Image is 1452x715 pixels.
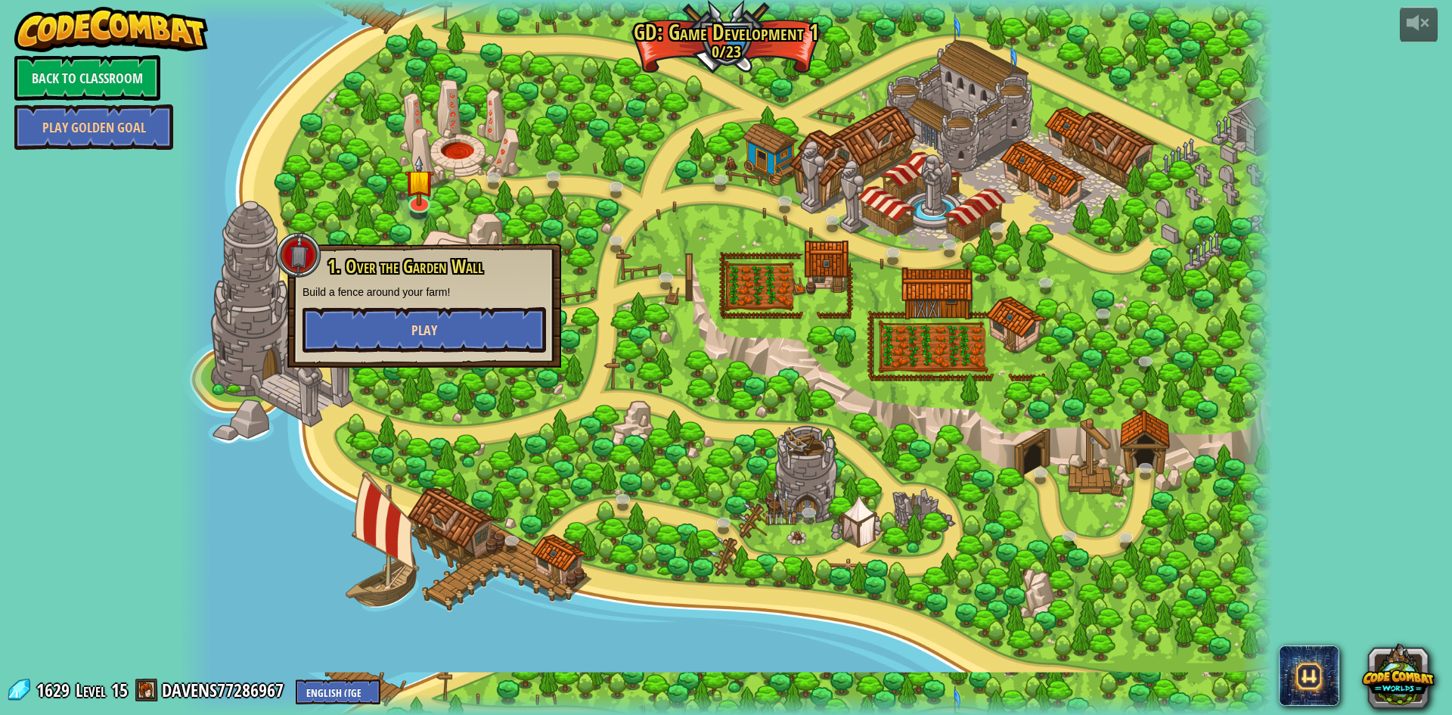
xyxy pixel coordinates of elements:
[14,55,160,101] a: Back to Classroom
[36,678,74,702] span: 1629
[327,253,483,279] span: 1. Over the Garden Wall
[14,104,173,150] a: Play Golden Goal
[302,307,546,353] button: Play
[162,678,288,702] a: DAVENS77286967
[405,155,434,206] img: level-banner-started.png
[411,321,437,340] span: Play
[1400,7,1438,42] button: Adjust volume
[111,678,128,702] span: 15
[14,7,208,52] img: CodeCombat - Learn how to code by playing a game
[76,678,106,703] span: Level
[302,284,546,300] p: Build a fence around your farm!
